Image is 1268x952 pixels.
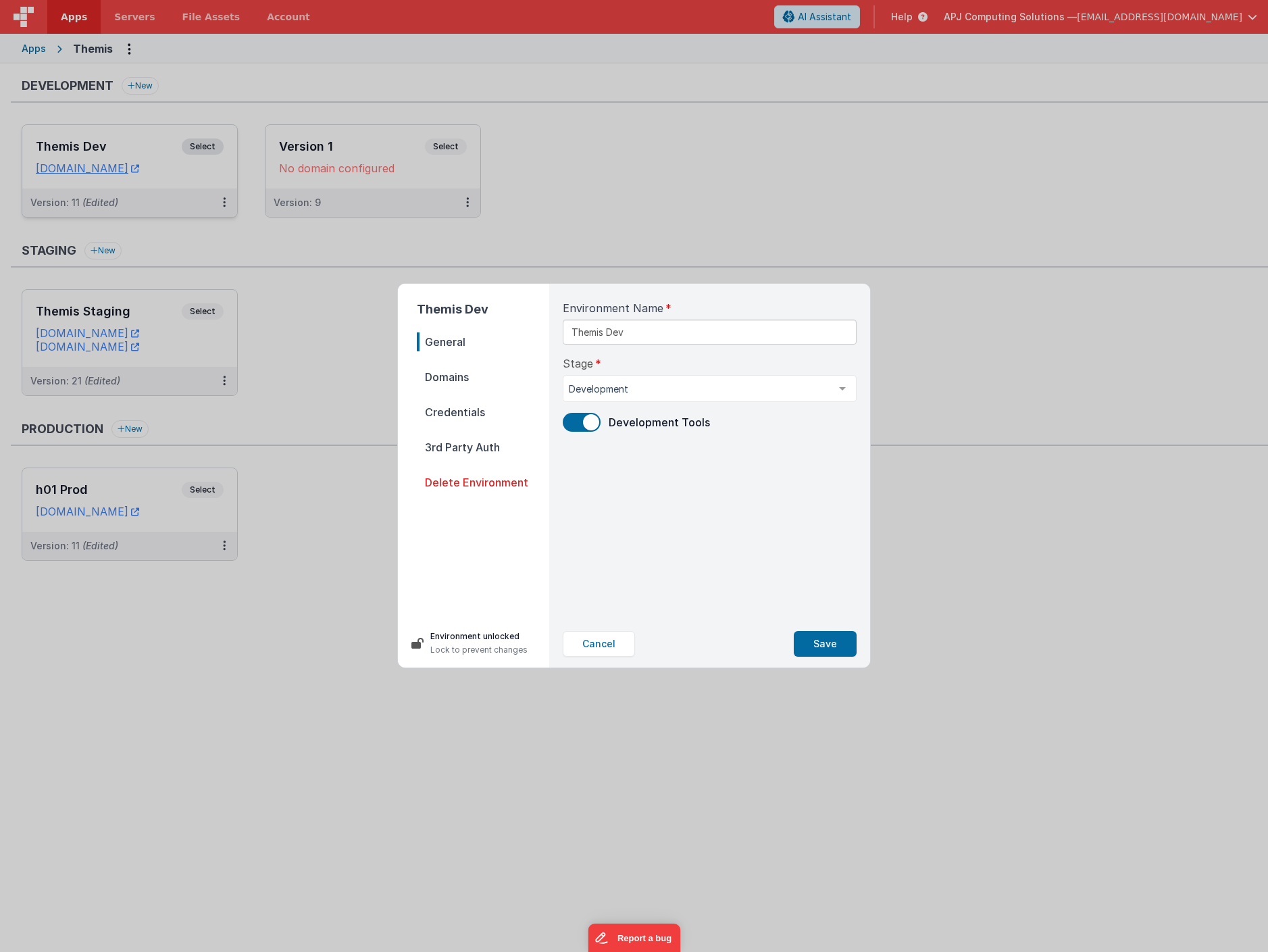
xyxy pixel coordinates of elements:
p: Lock to prevent changes [430,643,528,657]
span: Development Tools [609,416,710,429]
span: General [417,332,549,351]
span: Domains [417,368,549,386]
span: Development [569,382,829,396]
button: Save [794,631,857,657]
span: Environment Name [563,300,663,316]
p: Environment unlocked [430,630,528,643]
span: Stage [563,355,593,372]
h2: Themis Dev [417,300,549,319]
button: Cancel [563,631,635,657]
span: 3rd Party Auth [417,438,549,457]
iframe: Marker.io feedback button [588,924,680,952]
span: Credentials [417,403,549,422]
span: Delete Environment [417,473,549,492]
